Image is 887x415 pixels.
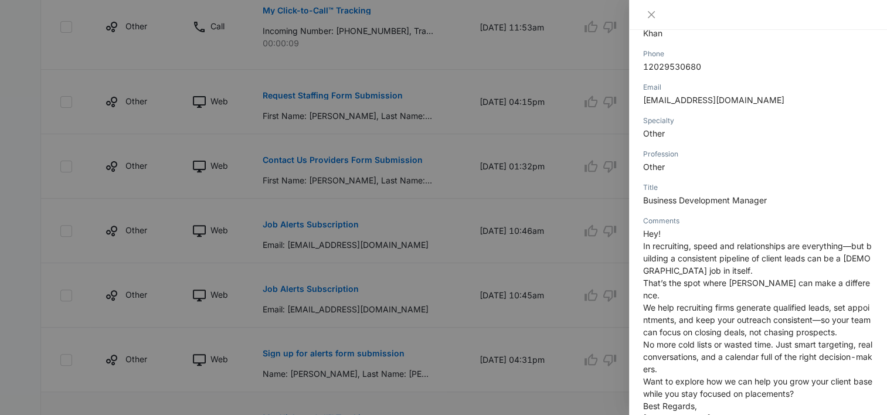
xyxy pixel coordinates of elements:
span: We help recruiting firms generate qualified leads, set appointments, and keep your outreach consi... [643,302,871,337]
span: That’s the spot where [PERSON_NAME] can make a difference. [643,278,870,300]
span: Khan [643,28,662,38]
span: Business Development Manager [643,195,767,205]
span: Other [643,162,665,172]
span: Want to explore how we can help you grow your client base while you stay focused on placements? [643,376,872,399]
div: Email [643,82,873,93]
div: Profession [643,149,873,159]
span: [EMAIL_ADDRESS][DOMAIN_NAME] [643,95,784,105]
button: Close [643,9,660,20]
span: Best Regards, [643,401,697,411]
div: Title [643,182,873,193]
span: close [647,10,656,19]
div: Phone [643,49,873,59]
span: In recruiting, speed and relationships are everything—but building a consistent pipeline of clien... [643,241,872,275]
span: Hey! [643,229,661,239]
span: Other [643,128,665,138]
span: No more cold lists or wasted time. Just smart targeting, real conversations, and a calendar full ... [643,339,872,374]
div: Specialty [643,115,873,126]
span: 12029530680 [643,62,701,72]
div: Comments [643,216,873,226]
